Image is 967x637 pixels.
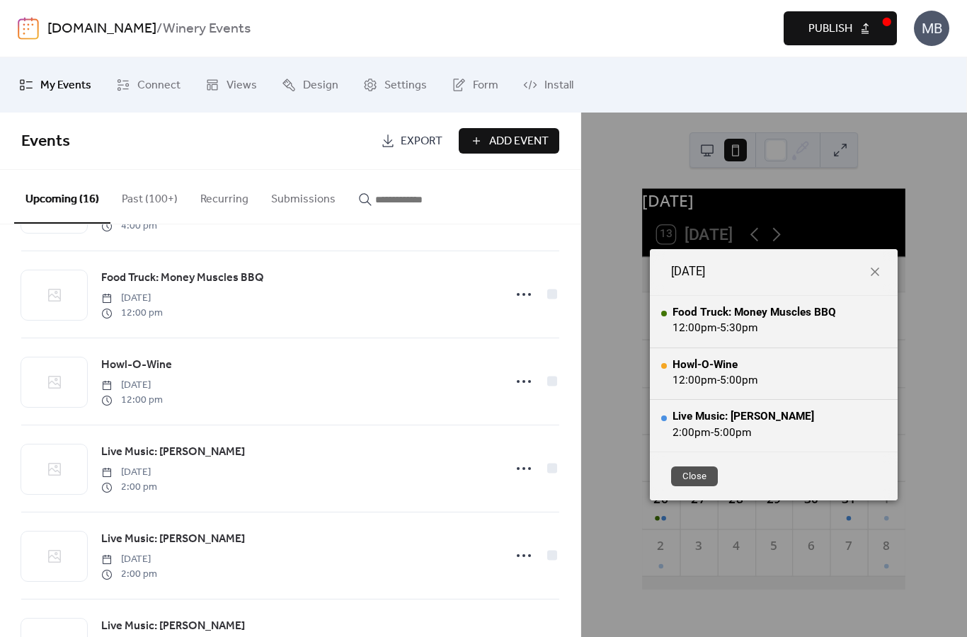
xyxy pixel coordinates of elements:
[101,306,163,321] span: 12:00 pm
[137,74,181,97] span: Connect
[101,270,264,287] span: Food Truck: Money Muscles BBQ
[808,21,852,38] span: Publish
[101,480,157,495] span: 2:00 pm
[101,618,245,635] span: Live Music: [PERSON_NAME]
[353,63,437,107] a: Settings
[473,74,498,97] span: Form
[513,63,584,107] a: Install
[40,74,91,97] span: My Events
[101,552,157,567] span: [DATE]
[101,444,245,461] span: Live Music: [PERSON_NAME]
[671,263,705,281] span: [DATE]
[717,321,720,334] span: -
[47,16,156,42] a: [DOMAIN_NAME]
[671,466,718,486] button: Close
[101,465,157,480] span: [DATE]
[714,426,752,439] span: 5:00pm
[163,16,251,42] b: Winery Events
[673,358,758,371] div: Howl-O-Wine
[544,74,573,97] span: Install
[303,74,338,97] span: Design
[101,219,157,234] span: 4:00 pm
[370,128,453,154] a: Export
[401,133,442,150] span: Export
[717,374,720,386] span: -
[720,374,758,386] span: 5:00pm
[101,567,157,582] span: 2:00 pm
[14,170,110,224] button: Upcoming (16)
[101,357,172,374] span: Howl-O-Wine
[720,321,758,334] span: 5:30pm
[914,11,949,46] div: MB
[673,306,836,318] div: Food Truck: Money Muscles BBQ
[101,356,172,374] a: Howl-O-Wine
[21,126,70,157] span: Events
[18,17,39,40] img: logo
[101,393,163,408] span: 12:00 pm
[101,531,245,548] span: Live Music: [PERSON_NAME]
[271,63,349,107] a: Design
[101,443,245,461] a: Live Music: [PERSON_NAME]
[384,74,427,97] span: Settings
[441,63,509,107] a: Form
[101,617,245,636] a: Live Music: [PERSON_NAME]
[711,426,714,439] span: -
[260,170,347,222] button: Submissions
[673,410,814,423] div: Live Music: [PERSON_NAME]
[156,16,163,42] b: /
[459,128,559,154] button: Add Event
[101,291,163,306] span: [DATE]
[227,74,257,97] span: Views
[673,321,717,334] span: 12:00pm
[784,11,897,45] button: Publish
[101,378,163,393] span: [DATE]
[673,374,717,386] span: 12:00pm
[189,170,260,222] button: Recurring
[105,63,191,107] a: Connect
[101,530,245,549] a: Live Music: [PERSON_NAME]
[489,133,549,150] span: Add Event
[673,426,711,439] span: 2:00pm
[8,63,102,107] a: My Events
[101,269,264,287] a: Food Truck: Money Muscles BBQ
[195,63,268,107] a: Views
[110,170,189,222] button: Past (100+)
